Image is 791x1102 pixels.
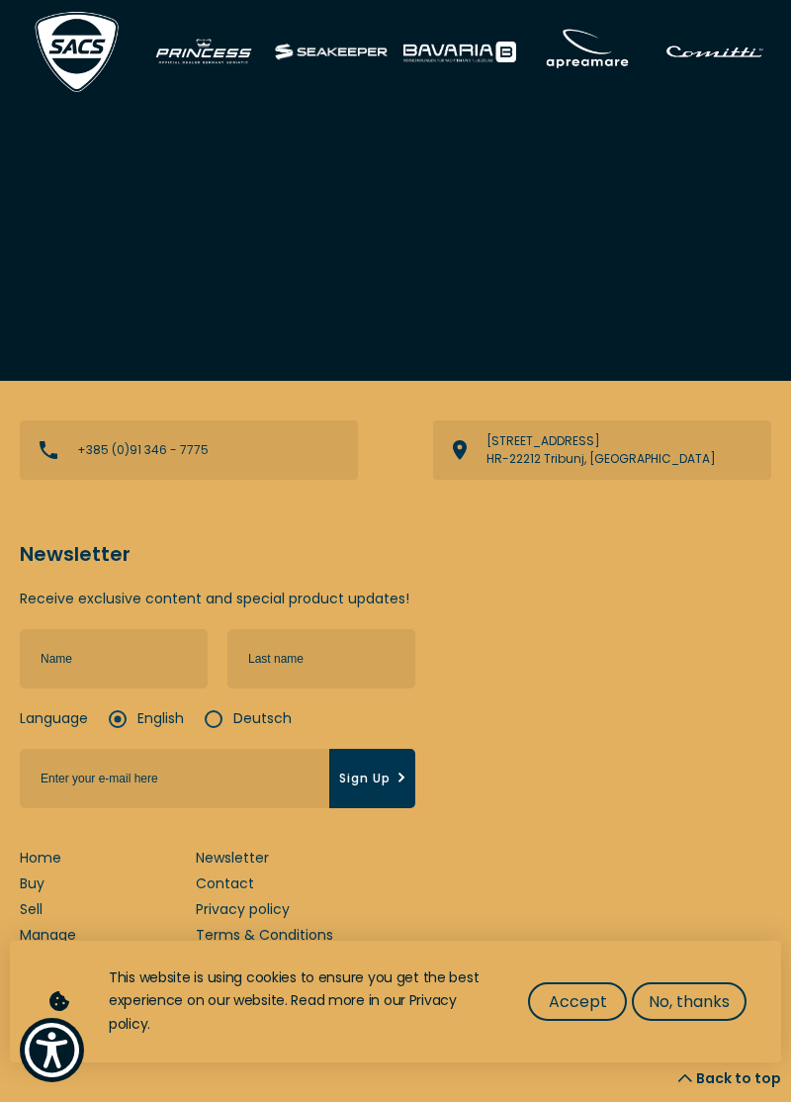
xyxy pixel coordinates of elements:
[20,925,76,946] a: Manage
[329,749,415,808] button: Sign Up
[227,629,415,689] input: Last name
[204,708,292,729] label: Deutsch
[632,982,747,1021] button: No, thanks
[196,873,254,894] a: Contact
[275,44,388,60] img: Seakeeper logo
[433,420,771,480] a: View directions on a map
[667,1055,791,1102] button: Back to top
[403,42,516,61] img: Bavaria
[77,441,209,459] p: +385 (0)91 346 - 7775
[20,539,771,569] h5: Newsletter
[20,749,329,808] input: Enter your e-mail here
[531,17,644,86] img: Apreamare Logo
[108,708,184,729] label: English
[528,982,627,1021] button: Accept
[20,629,208,689] input: Name
[109,990,457,1034] a: Privacy policy
[20,899,43,920] a: Sell
[196,925,333,946] a: Terms & Conditions
[196,899,290,920] a: Privacy policy
[649,989,730,1014] span: No, thanks
[196,848,269,869] a: Newsletter
[27,5,126,98] img: Sacs logo
[20,1018,84,1082] button: Show Accessibility Preferences
[659,17,771,86] img: comitti partner
[20,708,88,729] strong: Language
[20,848,61,869] a: Home
[549,989,607,1014] span: Accept
[20,873,44,894] a: Buy
[109,966,488,1037] div: This website is using cookies to ensure you get the best experience on our website. Read more in ...
[20,589,771,609] p: Receive exclusive content and special product updates!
